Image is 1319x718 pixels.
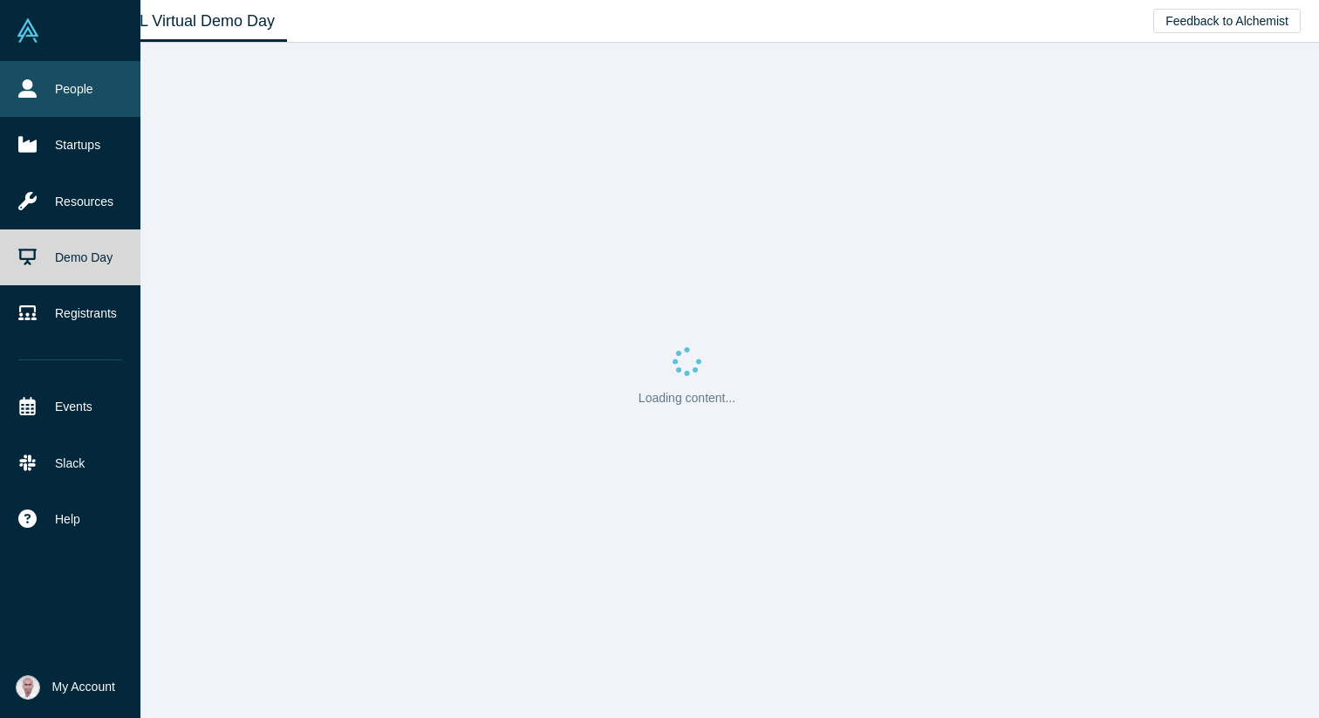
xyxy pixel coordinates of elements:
a: Class XL Virtual Demo Day [73,1,287,42]
img: Alchemist Vault Logo [16,18,40,43]
p: Loading content... [639,389,735,407]
img: Vetri Venthan Elango's Account [16,675,40,700]
span: Help [55,510,80,529]
button: My Account [16,675,115,700]
button: Feedback to Alchemist [1153,9,1301,33]
span: My Account [52,678,115,696]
